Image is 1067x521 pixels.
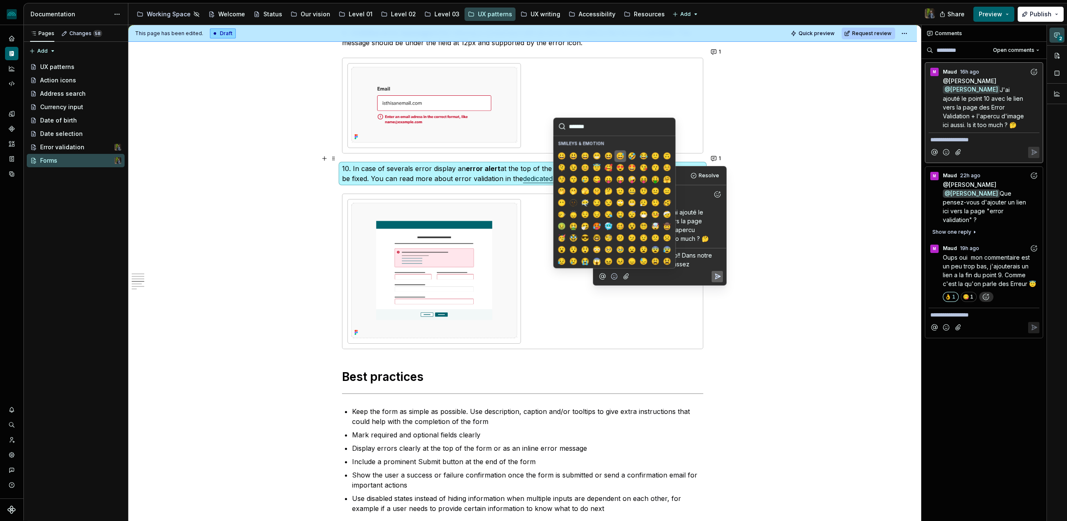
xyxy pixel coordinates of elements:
[941,322,952,333] button: Add emoji
[664,257,671,266] span: 😫
[5,167,18,181] a: Data sources
[5,77,18,90] a: Code automation
[605,199,612,207] span: 😒
[5,463,18,477] div: Contact support
[27,87,125,100] a: Address search
[664,175,671,184] span: 🤗
[617,187,624,195] span: 🫡
[947,10,965,18] span: Share
[349,10,373,18] div: Level 01
[27,60,125,167] div: Page tree
[421,8,463,21] a: Level 03
[929,322,940,333] button: Mention someone
[664,234,671,242] span: ☹️
[617,245,624,254] span: 🥹
[652,152,659,160] span: 🙂
[582,187,589,195] span: 🫣
[943,254,1036,287] span: Oups oui mon commentaire est un peu trop bas, j'ajouterais un lien a la fin du point 9. Comme c'e...
[434,10,459,18] div: Level 03
[27,74,125,87] a: Action icons
[664,187,671,195] span: 😑
[352,493,703,513] p: Use disabled states instead of hiding information when multiple inputs are dependent on each othe...
[250,8,286,21] a: Status
[31,10,110,18] div: Documentation
[629,234,636,242] span: 🫤
[594,257,600,266] span: 😱
[852,30,891,37] span: Request review
[27,154,125,167] a: FormsSimon Désilets
[605,245,612,254] span: 🥺
[609,271,620,282] button: Add emoji
[559,187,565,195] span: 🤭
[559,245,565,254] span: 😮
[617,199,624,207] span: 🙄
[570,199,577,207] span: 🫥
[40,143,84,151] div: Error validation
[708,153,725,164] button: 1
[617,152,624,160] span: 😅
[210,28,236,38] div: Draft
[570,175,577,184] span: 😙
[979,10,1002,18] span: Preview
[5,32,18,45] div: Home
[929,308,1039,319] div: Composer editor
[799,30,835,37] span: Quick preview
[582,199,589,207] span: 😶‍🌫️
[629,199,636,207] span: 😬
[634,10,665,18] div: Resources
[301,10,330,18] div: Our vision
[5,122,18,135] div: Components
[963,294,968,300] span: 😋
[617,257,624,266] span: 😣
[929,147,940,158] button: Mention someone
[921,25,1047,42] div: Comments
[617,175,624,184] span: 😜
[5,137,18,151] a: Assets
[641,245,647,254] span: 😧
[218,10,245,18] div: Welcome
[7,9,17,19] img: 418c6d47-6da6-4103-8b13-b5999f8989a1.png
[652,257,659,266] span: 😩
[594,175,600,184] span: 😋
[664,152,671,160] span: 🙃
[30,30,54,37] div: Pages
[5,62,18,75] div: Analytics
[933,69,936,75] div: M
[629,175,636,184] span: 🤪
[335,8,376,21] a: Level 01
[929,133,1039,144] div: Composer editor
[5,448,18,462] a: Settings
[688,170,723,181] button: Resolve
[621,271,632,282] button: Attach files
[605,163,612,172] span: 🥰
[712,189,723,200] button: Add reaction
[40,63,74,71] div: UX patterns
[680,11,691,18] span: Add
[570,187,577,195] span: 🫢
[943,245,957,252] span: Maud
[652,245,659,254] span: 😨
[559,257,565,266] span: 😥
[961,292,977,302] button: 1 reaction, react with 😋
[943,172,957,179] span: Maud
[641,257,647,266] span: 😓
[582,234,589,242] span: 😎
[993,47,1034,54] span: Open comments
[605,175,612,184] span: 😛
[1028,147,1039,158] button: Reply
[945,294,950,300] span: 👌
[712,271,723,282] button: Reply
[617,234,624,242] span: 😕
[558,140,604,146] span: Smileys & emotion
[629,222,636,230] span: 😵
[641,152,647,160] span: 😂
[570,257,577,266] span: 😢
[979,292,993,302] button: Add reaction
[115,144,121,151] img: Simon Désilets
[652,163,659,172] span: 😗
[670,8,701,20] button: Add
[788,28,838,39] button: Quick preview
[517,8,564,21] a: UX writing
[287,8,334,21] a: Our vision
